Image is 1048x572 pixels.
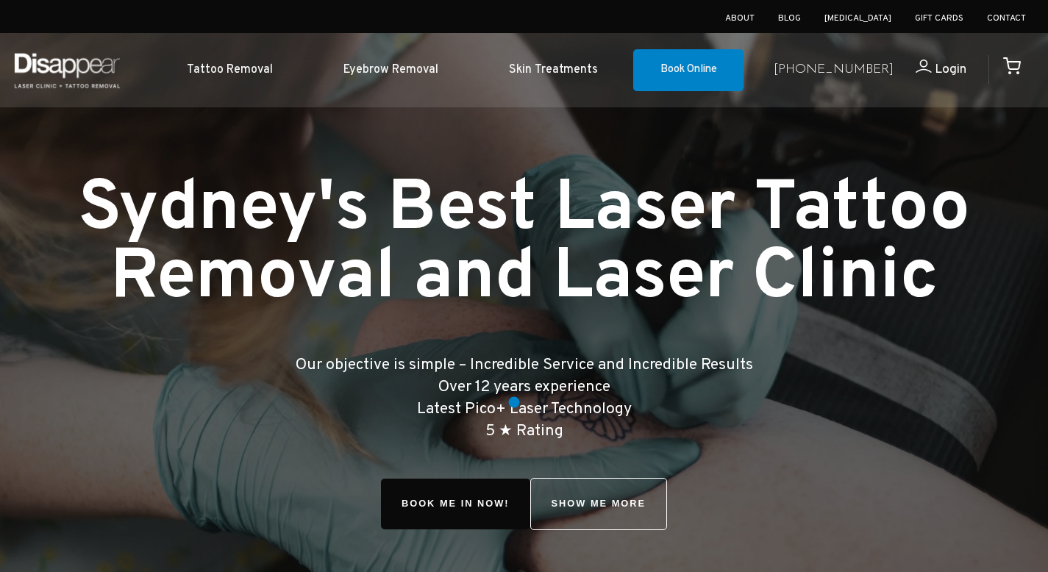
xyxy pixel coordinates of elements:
[381,479,530,529] a: BOOK ME IN NOW!
[152,48,308,93] a: Tattoo Removal
[894,60,966,81] a: Login
[381,479,530,529] span: Book Me In!
[633,49,744,92] a: Book Online
[308,48,474,93] a: Eyebrow Removal
[774,60,894,81] a: [PHONE_NUMBER]
[987,12,1026,24] a: Contact
[778,12,801,24] a: Blog
[11,44,123,96] img: Disappear - Laser Clinic and Tattoo Removal Services in Sydney, Australia
[915,12,963,24] a: Gift Cards
[935,61,966,78] span: Login
[530,478,668,530] a: SHOW ME MORE
[824,12,891,24] a: [MEDICAL_DATA]
[725,12,755,24] a: About
[21,176,1027,313] h1: Sydney's Best Laser Tattoo Removal and Laser Clinic
[474,48,633,93] a: Skin Treatments
[296,355,753,440] big: Our objective is simple – Incredible Service and Incredible Results Over 12 years experience Late...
